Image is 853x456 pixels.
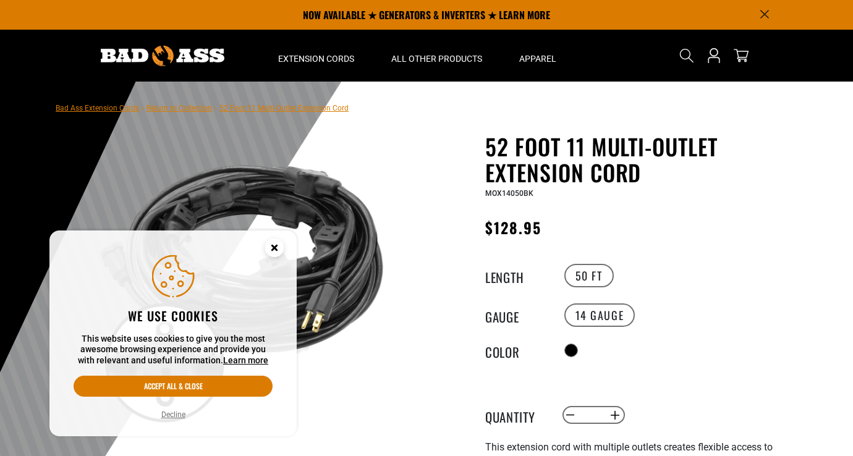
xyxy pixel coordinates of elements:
legend: Color [485,342,547,358]
span: Extension Cords [278,53,354,64]
label: Quantity [485,407,547,423]
a: Return to Collection [146,104,212,112]
legend: Gauge [485,307,547,323]
span: $128.95 [485,216,542,239]
span: All Other Products [391,53,482,64]
span: › [142,104,144,112]
summary: Apparel [501,30,575,82]
label: 50 FT [564,264,614,287]
span: MOX14050BK [485,189,533,198]
span: › [214,104,217,112]
a: Bad Ass Extension Cords [56,104,139,112]
a: Learn more [223,355,268,365]
summary: Extension Cords [260,30,373,82]
aside: Cookie Consent [49,230,297,437]
button: Accept all & close [74,376,273,397]
summary: Search [677,46,697,65]
label: 14 Gauge [564,303,635,327]
nav: breadcrumbs [56,100,349,115]
button: Decline [158,408,189,421]
img: black [92,136,390,434]
h2: We use cookies [74,308,273,324]
h1: 52 Foot 11 Multi-Outlet Extension Cord [485,133,788,185]
span: Apparel [519,53,556,64]
summary: All Other Products [373,30,501,82]
img: Bad Ass Extension Cords [101,46,224,66]
span: 52 Foot 11 Multi-Outlet Extension Cord [219,104,349,112]
p: This website uses cookies to give you the most awesome browsing experience and provide you with r... [74,334,273,366]
legend: Length [485,268,547,284]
